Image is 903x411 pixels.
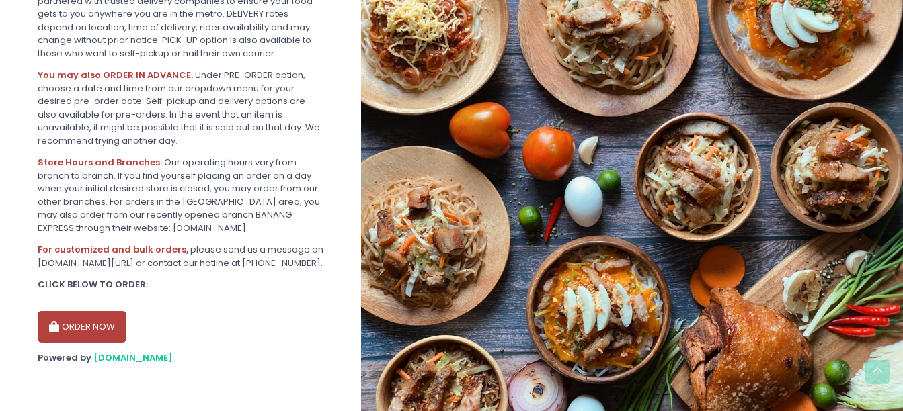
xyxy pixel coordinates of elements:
b: For customized and bulk orders, [38,243,188,256]
div: Our operating hours vary from branch to branch. If you find yourself placing an order on a day wh... [38,156,323,234]
div: Under PRE-ORDER option, choose a date and time from our dropdown menu for your desired pre-order ... [38,68,323,147]
b: Store Hours and Branches: [38,156,162,169]
div: CLICK BELOW TO ORDER: [38,278,323,291]
div: please send us a message on [DOMAIN_NAME][URL] or contact our hotline at [PHONE_NUMBER]. [38,243,323,269]
a: [DOMAIN_NAME] [93,351,173,364]
div: Powered by [38,351,323,365]
button: ORDER NOW [38,311,126,343]
b: You may also ORDER IN ADVANCE. [38,68,193,81]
